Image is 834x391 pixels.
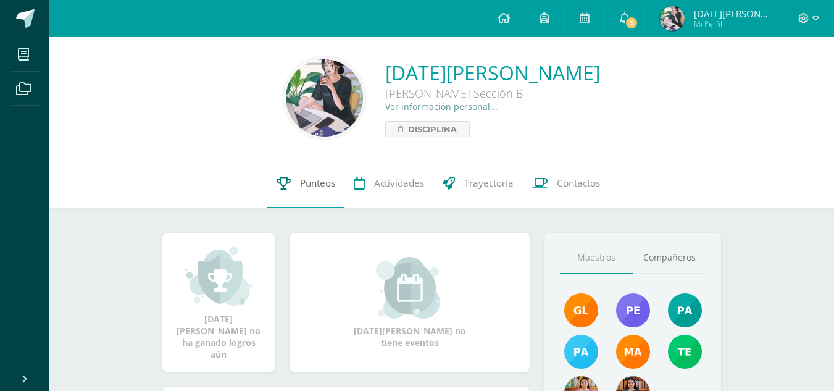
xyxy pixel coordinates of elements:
[267,159,344,208] a: Punteos
[564,335,598,369] img: d0514ac6eaaedef5318872dd8b40be23.png
[185,245,252,307] img: achievement_small.png
[668,335,702,369] img: f478d08ad3f1f0ce51b70bf43961b330.png
[616,335,650,369] img: 560278503d4ca08c21e9c7cd40ba0529.png
[286,59,363,137] img: b0623ad590a04b71635eefccd07b93af.png
[560,242,633,274] a: Maestros
[694,19,768,29] span: Mi Perfil
[385,121,470,137] a: Disciplina
[374,177,424,190] span: Actividades
[557,177,600,190] span: Contactos
[376,257,443,319] img: event_small.png
[616,293,650,327] img: 901d3a81a60619ba26076f020600640f.png
[348,257,472,348] div: [DATE][PERSON_NAME] no tiene eventos
[385,86,600,101] div: [PERSON_NAME] Sección B
[523,159,609,208] a: Contactos
[694,7,768,20] span: [DATE][PERSON_NAME]
[408,122,457,137] span: Disciplina
[175,245,262,360] div: [DATE][PERSON_NAME] no ha ganado logros aún
[385,101,498,112] a: Ver información personal...
[633,242,706,274] a: Compañeros
[660,6,685,31] img: 95f4a707099ce34656a946997e52b103.png
[344,159,433,208] a: Actividades
[668,293,702,327] img: 40c28ce654064086a0d3fb3093eec86e.png
[385,59,600,86] a: [DATE][PERSON_NAME]
[625,16,638,30] span: 3
[564,293,598,327] img: 895b5ece1ed178905445368d61b5ce67.png
[300,177,335,190] span: Punteos
[433,159,523,208] a: Trayectoria
[464,177,514,190] span: Trayectoria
